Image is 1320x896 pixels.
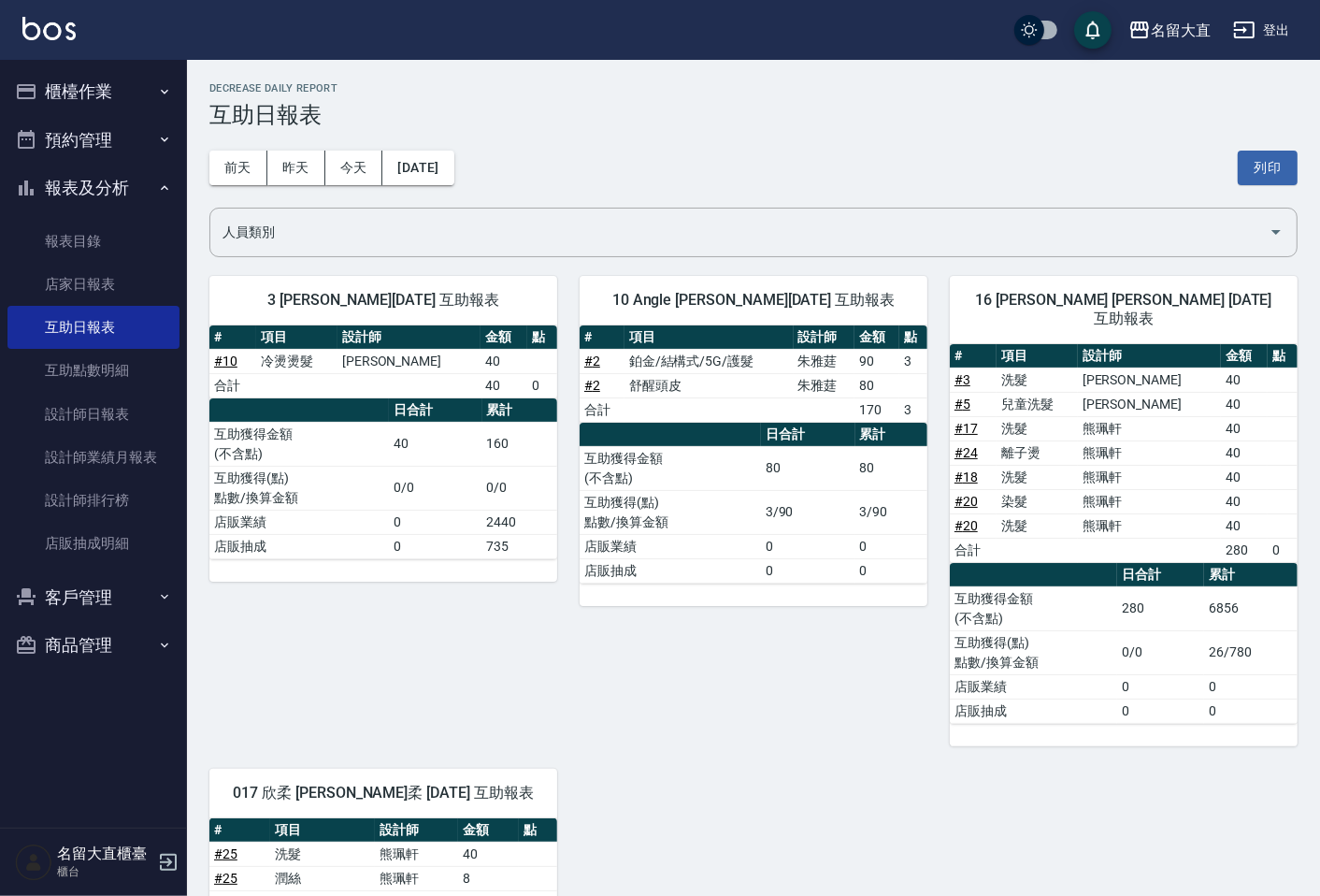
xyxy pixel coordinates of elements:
[602,291,905,310] span: 10 Angle [PERSON_NAME][DATE] 互助報表
[7,349,179,392] a: 互助點數明細
[389,466,482,510] td: 0/0
[7,220,179,263] a: 報表目錄
[232,784,535,802] span: 017 欣柔 [PERSON_NAME]柔 [DATE] 互助報表
[389,422,482,466] td: 40
[7,67,179,116] button: 櫃檯作業
[389,534,482,558] td: 0
[1151,19,1211,42] div: 名留大直
[1238,151,1298,185] button: 列印
[794,349,854,373] td: 朱雅莛
[899,397,927,422] td: 3
[997,513,1078,538] td: 洗髮
[256,349,337,373] td: 冷燙燙髮
[580,397,624,422] td: 合計
[482,510,557,534] td: 2440
[794,373,854,397] td: 朱雅莛
[267,151,325,185] button: 昨天
[997,441,1078,465] td: 離子燙
[1078,392,1222,416] td: [PERSON_NAME]
[1117,699,1204,723] td: 0
[1074,11,1112,49] button: save
[954,421,978,436] a: #17
[325,151,383,185] button: 今天
[7,164,179,212] button: 報表及分析
[209,325,557,398] table: a dense table
[950,699,1117,723] td: 店販抽成
[375,866,458,890] td: 熊珮軒
[761,534,855,558] td: 0
[1221,441,1268,465] td: 40
[337,349,481,373] td: [PERSON_NAME]
[209,325,256,350] th: #
[854,325,899,350] th: 金額
[761,490,855,534] td: 3/90
[458,818,519,843] th: 金額
[761,446,855,490] td: 80
[950,563,1298,724] table: a dense table
[580,490,761,534] td: 互助獲得(點) 點數/換算金額
[854,349,899,373] td: 90
[1117,563,1204,587] th: 日合計
[482,534,557,558] td: 735
[1268,538,1298,562] td: 0
[997,416,1078,441] td: 洗髮
[389,398,482,423] th: 日合計
[855,446,927,490] td: 80
[954,445,978,460] a: #24
[1261,217,1291,247] button: Open
[481,325,527,350] th: 金額
[1117,674,1204,699] td: 0
[209,534,389,558] td: 店販抽成
[1204,630,1298,674] td: 26/780
[1078,513,1222,538] td: 熊珮軒
[1221,368,1268,392] td: 40
[519,818,557,843] th: 點
[1078,465,1222,489] td: 熊珮軒
[1221,513,1268,538] td: 40
[1117,586,1204,630] td: 280
[584,354,600,369] a: #2
[7,436,179,479] a: 設計師業績月報表
[855,490,927,534] td: 3/90
[950,344,997,369] th: #
[1221,392,1268,416] td: 40
[527,373,557,397] td: 0
[1268,344,1298,369] th: 點
[1121,11,1218,50] button: 名留大直
[950,344,1298,563] table: a dense table
[1078,416,1222,441] td: 熊珮軒
[209,422,389,466] td: 互助獲得金額 (不含點)
[209,373,256,397] td: 合計
[209,82,1298,94] h2: Decrease Daily Report
[389,510,482,534] td: 0
[954,397,970,412] a: #5
[7,263,179,306] a: 店家日報表
[7,522,179,565] a: 店販抽成明細
[458,842,519,866] td: 40
[584,378,600,393] a: #2
[57,845,152,863] h5: 名留大直櫃臺
[1221,465,1268,489] td: 40
[7,306,179,349] a: 互助日報表
[482,398,557,423] th: 累計
[1221,538,1268,562] td: 280
[954,518,978,533] a: #20
[481,349,527,373] td: 40
[761,423,855,447] th: 日合計
[854,397,899,422] td: 170
[954,372,970,387] a: #3
[899,325,927,350] th: 點
[1204,674,1298,699] td: 0
[950,630,1117,674] td: 互助獲得(點) 點數/換算金額
[580,423,927,584] table: a dense table
[209,466,389,510] td: 互助獲得(點) 點數/換算金額
[337,325,481,350] th: 設計師
[580,325,927,423] table: a dense table
[1204,699,1298,723] td: 0
[854,373,899,397] td: 80
[7,573,179,622] button: 客戶管理
[209,398,557,559] table: a dense table
[482,466,557,510] td: 0/0
[15,844,52,881] img: Person
[950,538,997,562] td: 合計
